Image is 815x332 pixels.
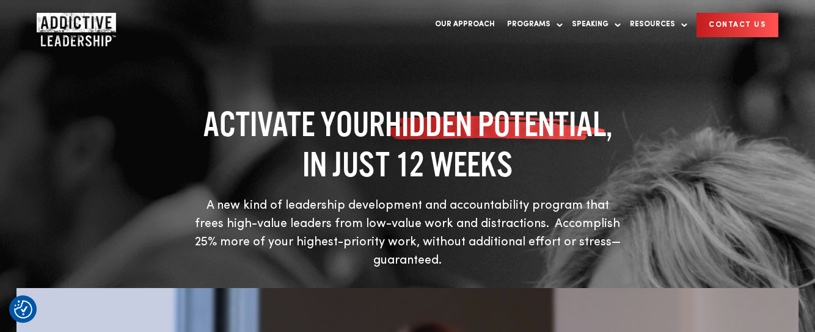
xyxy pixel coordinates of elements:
a: Home [37,13,110,37]
h1: ACTIVATE YOUR , IN JUST 12 WEEKS [191,104,624,184]
span: HIDDEN POTENTIAL [385,104,606,144]
a: Programs [501,12,563,37]
a: Our Approach [429,12,501,37]
a: Resources [624,12,687,37]
span: A new kind of leadership development and accountability program that frees high-value leaders fro... [195,200,621,267]
img: Revisit consent button [14,300,32,319]
button: Consent Preferences [14,300,32,319]
a: Speaking [566,12,621,37]
a: CONTACT US [696,13,778,37]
